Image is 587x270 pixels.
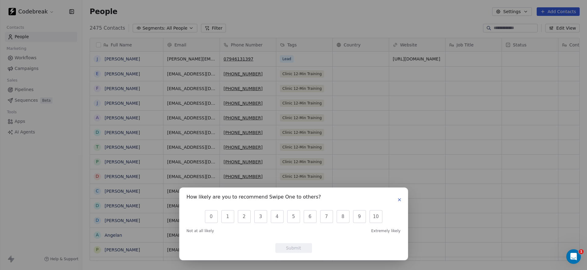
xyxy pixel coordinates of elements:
[579,249,584,254] span: 1
[205,210,218,223] button: 0
[353,210,366,223] button: 9
[271,210,284,223] button: 4
[187,195,321,201] h1: How likely are you to recommend Swipe One to others?
[254,210,267,223] button: 3
[566,249,581,264] iframe: Intercom live chat
[370,210,382,223] button: 10
[304,210,317,223] button: 6
[320,210,333,223] button: 7
[287,210,300,223] button: 5
[275,243,312,253] button: Submit
[337,210,349,223] button: 8
[187,228,214,233] span: Not at all likely
[221,210,234,223] button: 1
[371,228,400,233] span: Extremely likely
[238,210,251,223] button: 2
